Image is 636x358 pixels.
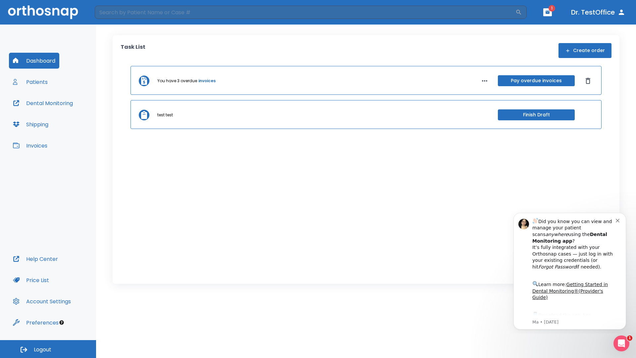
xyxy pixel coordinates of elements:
[112,10,118,16] button: Dismiss notification
[157,112,173,118] p: test test
[29,104,112,138] div: Download the app: | ​ Let us know if you need help getting started!
[9,53,59,69] button: Dashboard
[29,112,112,118] p: Message from Ma, sent 6w ago
[558,43,611,58] button: Create order
[157,78,197,84] p: You have 3 overdue
[9,95,77,111] button: Dental Monitoring
[9,116,52,132] button: Shipping
[121,43,145,58] p: Task List
[34,346,51,353] span: Logout
[198,78,216,84] a: invoices
[29,106,88,118] a: App Store
[627,335,632,341] span: 1
[583,76,593,86] button: Dismiss
[59,320,65,326] div: Tooltip anchor
[613,335,629,351] iframe: Intercom live chat
[498,109,575,120] button: Finish Draft
[9,293,75,309] button: Account Settings
[9,138,51,153] button: Invoices
[9,315,63,330] button: Preferences
[9,272,53,288] button: Price List
[498,75,575,86] button: Pay overdue invoices
[503,207,636,333] iframe: Intercom notifications message
[95,6,515,19] input: Search by Patient Name or Case #
[8,5,78,19] img: Orthosnap
[9,251,62,267] button: Help Center
[549,5,555,12] span: 1
[9,74,52,90] button: Patients
[568,6,628,18] button: Dr. TestOffice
